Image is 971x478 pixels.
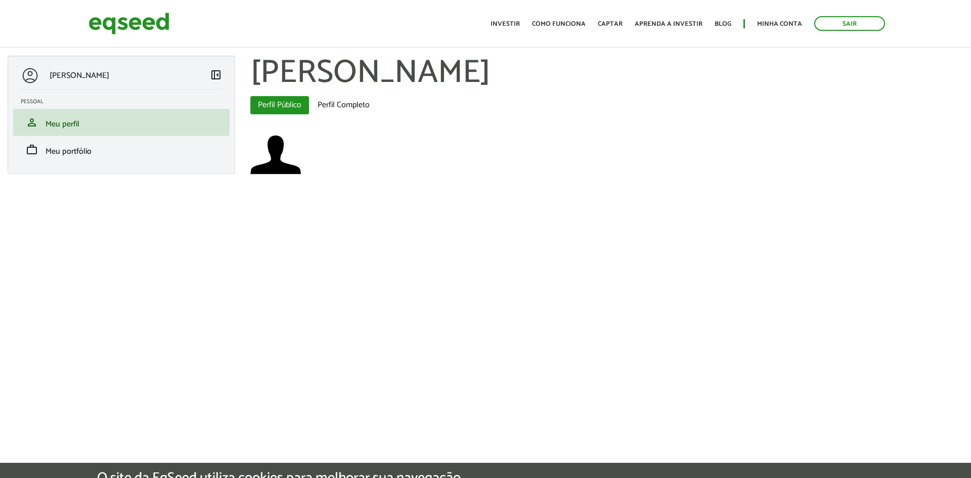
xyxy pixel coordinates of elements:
a: Aprenda a investir [635,21,702,27]
h2: Pessoal [21,99,230,105]
p: [PERSON_NAME] [50,71,109,80]
a: Captar [598,21,623,27]
span: person [26,116,38,128]
a: Perfil Completo [310,96,377,114]
img: Foto de Rafaella Santos [250,129,301,180]
a: Perfil Público [250,96,309,114]
li: Meu portfólio [13,136,230,163]
a: Blog [715,21,731,27]
a: personMeu perfil [21,116,222,128]
span: Meu perfil [46,117,79,131]
a: Colapsar menu [210,69,222,83]
a: workMeu portfólio [21,144,222,156]
li: Meu perfil [13,109,230,136]
img: EqSeed [89,10,169,37]
h1: [PERSON_NAME] [250,56,963,91]
a: Ver perfil do usuário. [250,129,301,180]
a: Investir [491,21,520,27]
span: work [26,144,38,156]
a: Como funciona [532,21,586,27]
span: Meu portfólio [46,145,92,158]
a: Sair [814,16,885,31]
a: Minha conta [757,21,802,27]
span: left_panel_close [210,69,222,81]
